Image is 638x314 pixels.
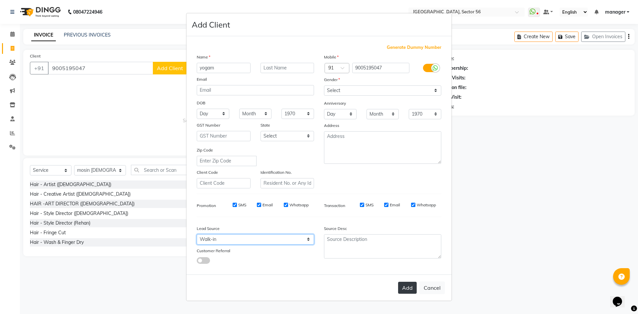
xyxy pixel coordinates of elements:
[610,287,631,307] iframe: chat widget
[263,202,273,208] label: Email
[197,169,218,175] label: Client Code
[192,19,230,31] h4: Add Client
[197,131,251,141] input: GST Number
[324,100,346,106] label: Anniversary
[238,202,246,208] label: SMS
[261,169,292,175] label: Identification No.
[324,77,340,83] label: Gender
[261,178,314,188] input: Resident No. or Any Id
[417,202,436,208] label: Whatsapp
[197,203,216,209] label: Promotion
[324,226,347,232] label: Source Desc
[197,147,213,153] label: Zip Code
[197,122,220,128] label: GST Number
[197,63,251,73] input: First Name
[366,202,373,208] label: SMS
[352,63,410,73] input: Mobile
[398,282,417,294] button: Add
[197,156,257,166] input: Enter Zip Code
[261,63,314,73] input: Last Name
[197,54,210,60] label: Name
[197,85,314,95] input: Email
[261,122,270,128] label: State
[289,202,309,208] label: Whatsapp
[197,178,251,188] input: Client Code
[419,281,445,294] button: Cancel
[390,202,400,208] label: Email
[197,248,230,254] label: Customer Referral
[197,76,207,82] label: Email
[197,226,220,232] label: Lead Source
[387,44,441,51] span: Generate Dummy Number
[324,203,345,209] label: Transaction
[197,100,205,106] label: DOB
[324,123,339,129] label: Address
[324,54,339,60] label: Mobile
